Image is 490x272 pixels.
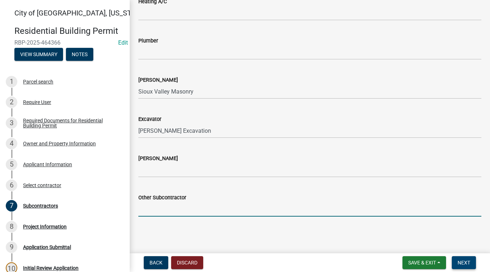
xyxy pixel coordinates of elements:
span: RBP-2025-464366 [14,39,115,46]
label: Other Subcontractor [138,195,186,200]
div: Application Submittal [23,245,71,250]
span: City of [GEOGRAPHIC_DATA], [US_STATE] [14,9,146,17]
h4: Residential Building Permit [14,26,124,36]
div: Required Documents for Residential Building Permit [23,118,118,128]
span: Next [458,260,470,266]
label: Excavator [138,117,161,122]
span: Back [150,260,162,266]
div: 7 [6,200,17,212]
div: Require User [23,100,51,105]
wm-modal-confirm: Notes [66,52,93,58]
button: Discard [171,256,203,269]
button: Back [144,256,168,269]
div: Project Information [23,224,67,229]
div: 3 [6,117,17,129]
div: 1 [6,76,17,87]
div: Parcel search [23,79,53,84]
label: Plumber [138,38,158,44]
a: Edit [118,39,128,46]
label: [PERSON_NAME] [138,78,178,83]
button: Next [452,256,476,269]
div: Initial Review Application [23,266,79,271]
div: 2 [6,96,17,108]
div: 5 [6,159,17,170]
div: Select contractor [23,183,61,188]
div: 9 [6,241,17,253]
div: Subcontractors [23,203,58,208]
button: Notes [66,48,93,61]
div: 6 [6,180,17,191]
span: Save & Exit [408,260,436,266]
div: 4 [6,138,17,149]
wm-modal-confirm: Summary [14,52,63,58]
label: [PERSON_NAME] [138,156,178,161]
wm-modal-confirm: Edit Application Number [118,39,128,46]
button: View Summary [14,48,63,61]
button: Save & Exit [402,256,446,269]
div: 8 [6,221,17,232]
div: Applicant Information [23,162,72,167]
div: Owner and Property Information [23,141,96,146]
